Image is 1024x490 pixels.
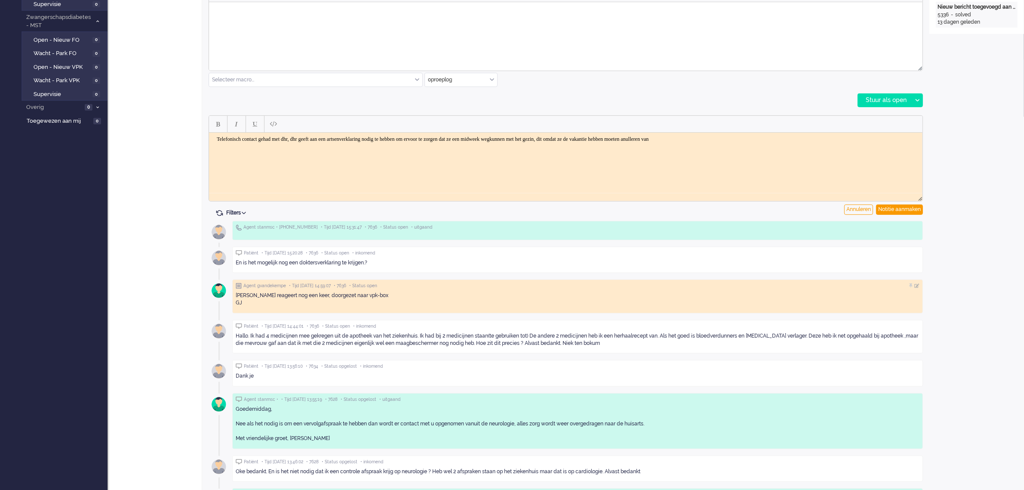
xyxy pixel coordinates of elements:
[844,205,873,215] div: Annuleren
[349,283,377,289] span: • Status open
[915,193,923,201] div: Resize
[281,397,322,403] span: • Tijd [DATE] 13:55:19
[306,250,318,256] span: • 7636
[208,394,230,415] img: avatar
[380,224,408,230] span: • Status open
[248,117,262,131] button: Underline
[938,19,1016,26] div: 13 dagen geleden
[365,224,377,230] span: • 7636
[236,468,919,475] div: Oke bedankt. En is het niet nodig dat ik een controle afspraak krijg op neurologie ? Heb wel 2 af...
[236,406,919,443] div: Goedemiddag, Nee als het nodig is om een vervolgafspraak te hebben dan wordt er contact met u opg...
[229,117,244,131] button: Italic
[25,103,82,112] span: Overig
[34,50,90,58] span: Wacht - Park FO
[949,11,955,19] div: -
[34,63,90,71] span: Open - Nieuw VPK
[261,363,303,369] span: • Tijd [DATE] 13:56:10
[208,320,230,342] img: avatar
[261,459,303,465] span: • Tijd [DATE] 13:46:02
[25,48,107,58] a: Wacht - Park FO 0
[261,250,303,256] span: • Tijd [DATE] 15:20:28
[243,224,318,230] span: Agent stanmsc • [PHONE_NUMBER]
[236,372,919,380] div: Dank je
[25,35,107,44] a: Open - Nieuw FO 0
[92,1,100,8] span: 0
[236,397,242,402] img: ic_chat_grey.svg
[236,259,919,267] div: En is het mogelijk nog een doktersverklaring te krijgen.?
[34,90,90,99] span: Supervisie
[25,13,92,29] span: Zwangerschapsdiabetes - MST
[244,250,258,256] span: Patiënt
[208,360,230,382] img: avatar
[244,459,258,465] span: Patiënt
[236,459,242,465] img: ic_chat_grey.svg
[208,456,230,478] img: avatar
[321,363,357,369] span: • Status opgelost
[92,64,100,71] span: 0
[25,116,108,125] a: Toegewezen aan mij 0
[938,11,949,19] div: 5336
[34,36,90,44] span: Open - Nieuw FO
[360,459,383,465] span: • inkomend
[92,50,100,57] span: 0
[209,2,923,63] iframe: Rich Text Area
[360,363,383,369] span: • inkomend
[244,363,258,369] span: Patiënt
[25,89,107,99] a: Supervisie 0
[93,118,101,124] span: 0
[236,283,242,289] img: ic_note_grey.svg
[341,397,376,403] span: • Status opgelost
[211,117,225,131] button: Bold
[306,363,318,369] span: • 7634
[244,397,278,403] span: Agent stanmsc •
[226,210,249,216] span: Filters
[244,323,258,329] span: Patiënt
[34,77,90,85] span: Wacht - Park VPK
[322,323,350,329] span: • Status open
[236,250,242,256] img: ic_chat_grey.svg
[236,292,919,307] div: [PERSON_NAME] reageert nog een keer, doorgezet naar vpk-box GJ
[379,397,400,403] span: • uitgaand
[334,283,346,289] span: • 7636
[92,37,100,43] span: 0
[321,224,362,230] span: • Tijd [DATE] 15:31:47
[85,104,92,111] span: 0
[209,133,923,193] iframe: Rich Text Area
[261,323,304,329] span: • Tijd [DATE] 14:44:01
[353,323,376,329] span: • inkomend
[306,459,319,465] span: • 7628
[236,363,242,369] img: ic_chat_grey.svg
[243,283,286,289] span: Agent gvandekempe
[321,250,349,256] span: • Status open
[876,205,923,215] div: Notitie aanmaken
[955,11,971,19] div: solved
[92,91,100,98] span: 0
[266,117,281,131] button: Paste plain text
[25,62,107,71] a: Open - Nieuw VPK 0
[25,75,107,85] a: Wacht - Park VPK 0
[915,63,923,71] div: Resize
[307,323,319,329] span: • 7636
[322,459,357,465] span: • Status opgelost
[208,221,230,243] img: avatar
[236,332,919,347] div: Hallo. Ik had 4 medicijnen mee gekregen uit de apotheek van het ziekenhuis. Ik had bij 2 medicijn...
[34,0,90,9] span: Supervisie
[208,247,230,269] img: avatar
[27,117,91,125] span: Toegewezen aan mij
[236,323,242,329] img: ic_chat_grey.svg
[352,250,375,256] span: • inkomend
[938,3,1016,11] div: Nieuw bericht toegevoegd aan gesprek
[236,224,242,231] img: ic_telephone_grey.svg
[92,78,100,84] span: 0
[858,94,912,107] div: Stuur als open
[411,224,432,230] span: • uitgaand
[289,283,331,289] span: • Tijd [DATE] 14:59:07
[208,280,230,301] img: avatar
[325,397,338,403] span: • 7628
